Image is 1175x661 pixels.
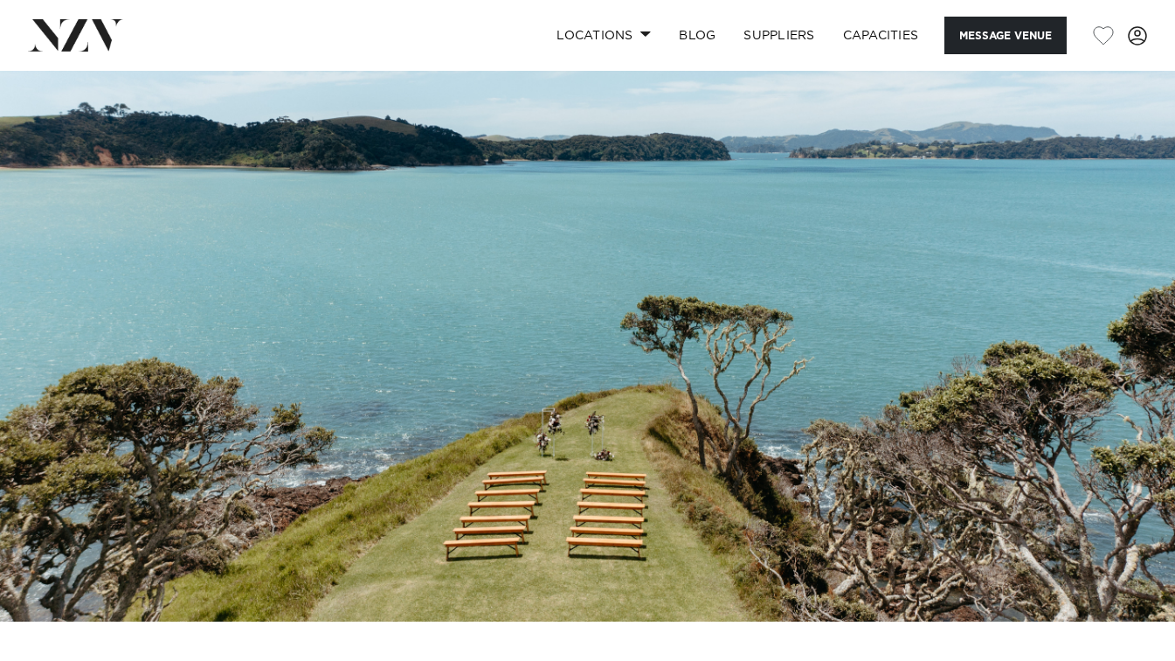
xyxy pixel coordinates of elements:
button: Message Venue [944,17,1067,54]
a: Capacities [829,17,933,54]
a: SUPPLIERS [729,17,828,54]
img: nzv-logo.png [28,19,123,51]
a: Locations [543,17,665,54]
a: BLOG [665,17,729,54]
